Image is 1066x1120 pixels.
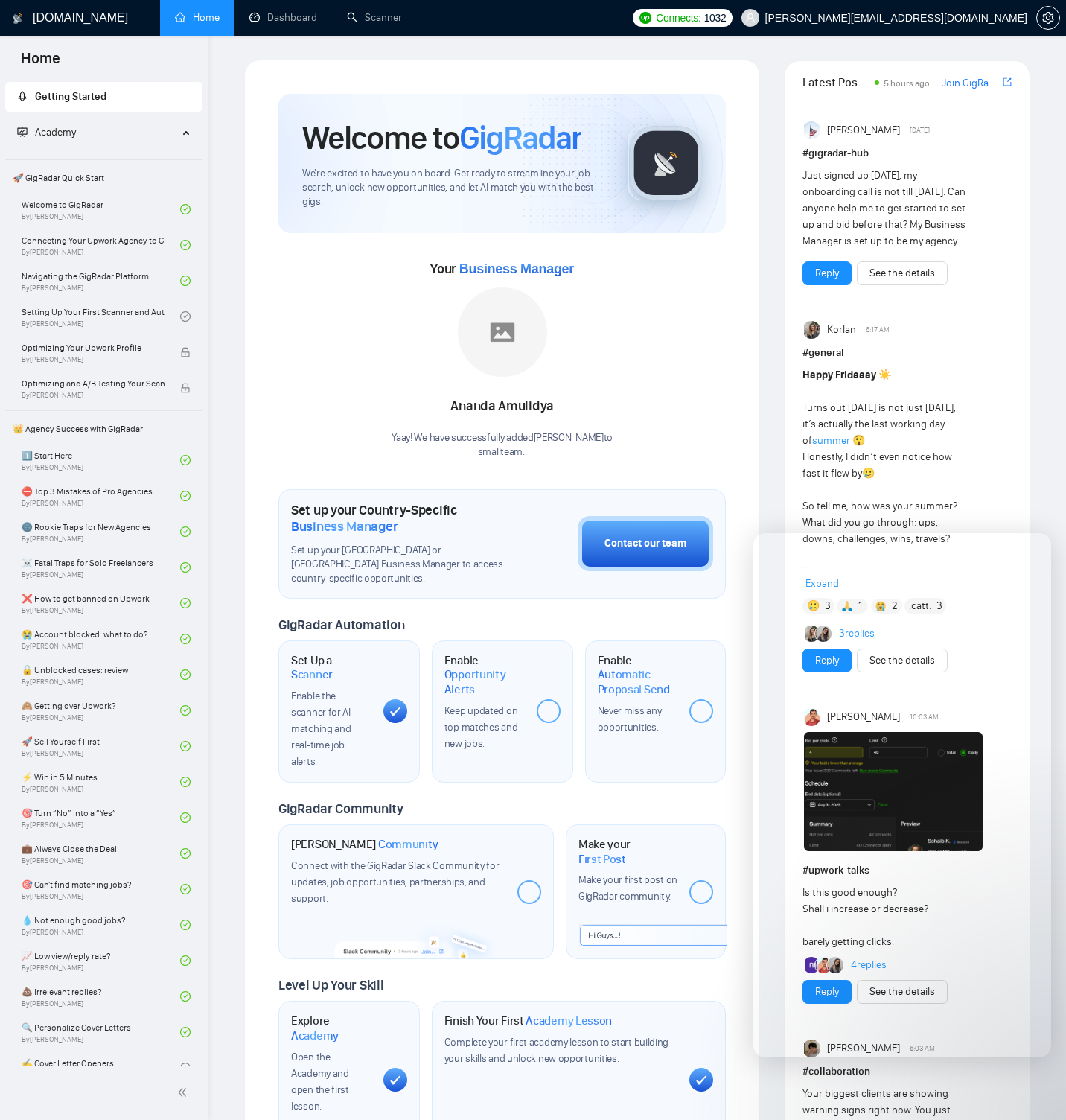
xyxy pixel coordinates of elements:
span: check-circle [180,598,191,608]
span: check-circle [180,526,191,537]
span: check-circle [180,634,191,644]
a: Welcome to GigRadarBy[PERSON_NAME] [22,193,180,226]
span: 1032 [704,10,727,26]
h1: # collaboration [802,1063,1012,1080]
img: slackcommunity-bg.png [335,919,500,958]
span: Connect with the GigRadar Slack Community for updates, job opportunities, partnerships, and support. [291,859,500,905]
span: Make your first post on GigRadar community. [578,874,677,903]
span: We're excited to have you on board. Get ready to streamline your job search, unlock new opportuni... [302,167,604,209]
span: Automatic Proposal Send [598,667,678,696]
span: 5 hours ago [884,78,930,89]
span: check-circle [180,884,191,894]
span: 🥲 [862,467,875,480]
span: Keep updated on top matches and new jobs. [444,704,518,750]
span: Complete your first academy lesson to start building your skills and unlock new opportunities. [444,1036,668,1065]
a: 🎯 Can't find matching jobs?By[PERSON_NAME] [22,873,180,906]
span: 👑 Agency Success with GigRadar [7,414,201,444]
img: gigradar-logo.png [629,126,703,200]
a: 1️⃣ Start HereBy[PERSON_NAME] [22,444,180,477]
span: Scanner [291,667,333,682]
li: Getting Started [5,82,202,112]
span: check-circle [180,669,191,680]
a: 💼 Always Close the DealBy[PERSON_NAME] [22,837,180,870]
span: Business Manager [291,518,398,535]
span: Academy [35,126,76,139]
span: check-circle [180,741,191,751]
span: 🚀 GigRadar Quick Start [7,163,201,193]
h1: # general [802,345,1012,361]
span: check-circle [180,276,191,286]
a: 📈 Low view/reply rate?By[PERSON_NAME] [22,944,180,977]
a: Setting Up Your First Scanner and Auto-BidderBy[PERSON_NAME] [22,300,180,333]
div: Just signed up [DATE], my onboarding call is not till [DATE]. Can anyone help me to get started t... [802,168,970,249]
span: GigRadar Automation [278,617,404,633]
a: ⚡ Win in 5 MinutesBy[PERSON_NAME] [22,766,180,798]
div: Yaay! We have successfully added [PERSON_NAME] to [392,431,613,459]
span: rocket [17,91,28,101]
span: lock [180,383,191,393]
span: check-circle [180,848,191,859]
h1: [PERSON_NAME] [291,837,438,852]
a: 😭 Account blocked: what to do?By[PERSON_NAME] [22,623,180,655]
span: Academy Lesson [526,1014,612,1028]
span: export [1003,76,1012,88]
span: Enable the scanner for AI matching and real-time job alerts. [291,690,351,768]
span: 6:17 AM [866,323,890,337]
a: Connecting Your Upwork Agency to GigRadarBy[PERSON_NAME] [22,229,180,261]
img: logo [13,7,23,31]
span: check-circle [180,562,191,573]
span: check-circle [180,705,191,716]
h1: Enable [598,653,678,697]
span: check-circle [180,955,191,966]
a: ☠️ Fatal Traps for Solo FreelancersBy[PERSON_NAME] [22,551,180,584]
span: check-circle [180,240,191,250]
span: Optimizing Your Upwork Profile [22,340,165,355]
span: ☀️ [878,369,891,381]
a: 🔍 Personalize Cover LettersBy[PERSON_NAME] [22,1016,180,1049]
a: ⛔ Top 3 Mistakes of Pro AgenciesBy[PERSON_NAME] [22,480,180,512]
a: 🌚 Rookie Traps for New AgenciesBy[PERSON_NAME] [22,515,180,548]
span: check-circle [180,311,191,322]
span: check-circle [180,777,191,787]
img: Korlan [804,321,822,339]
span: lock [180,347,191,357]
a: setting [1036,12,1060,24]
button: Reply [802,261,852,285]
span: check-circle [180,920,191,930]
a: 💧 Not enough good jobs?By[PERSON_NAME] [22,909,180,941]
span: Academy [291,1028,339,1043]
iframe: Intercom live chat [1015,1069,1051,1105]
span: GigRadar Community [278,801,403,817]
span: check-circle [180,812,191,823]
button: See the details [857,261,948,285]
span: [PERSON_NAME] [827,122,900,139]
a: Reply [815,265,839,281]
span: Latest Posts from the GigRadar Community [802,73,870,92]
span: Level Up Your Skill [278,977,383,993]
span: check-circle [180,1063,191,1073]
a: 🔓 Unblocked cases: reviewBy[PERSON_NAME] [22,658,180,691]
h1: Finish Your First [444,1014,612,1028]
span: Your [430,261,574,277]
h1: Set Up a [291,653,371,682]
h1: Make your [578,837,677,866]
a: 💩 Irrelevant replies?By[PERSON_NAME] [22,980,180,1013]
span: double-left [177,1085,192,1100]
h1: # gigradar-hub [802,145,1012,162]
img: upwork-logo.png [639,12,651,24]
span: Community [378,837,438,852]
a: homeHome [175,11,220,24]
a: 🙈 Getting over Upwork?By[PERSON_NAME] [22,694,180,727]
span: Home [9,48,72,79]
span: setting [1037,12,1059,24]
span: Never miss any opportunities. [598,704,662,734]
div: Turns out [DATE] is not just [DATE], it’s actually the last working day of Honestly, I didn’t eve... [802,367,970,678]
a: export [1003,75,1012,89]
a: summer [812,434,850,447]
a: 🎯 Turn “No” into a “Yes”By[PERSON_NAME] [22,801,180,834]
span: check-circle [180,1027,191,1037]
span: Open the Academy and open the first lesson. [291,1051,349,1113]
a: ✍️ Cover Letter Openers [22,1051,180,1084]
span: Business Manager [459,261,574,276]
span: Getting Started [35,90,106,103]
